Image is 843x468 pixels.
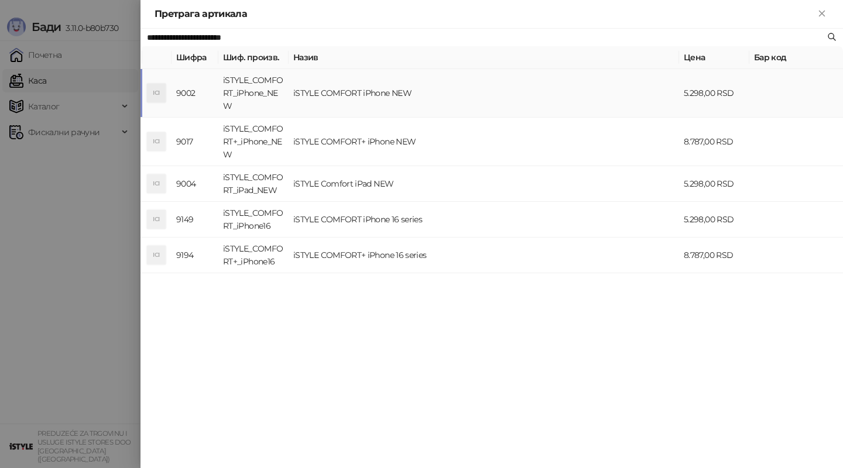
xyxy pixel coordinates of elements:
td: iSTYLE_COMFORT_iPhone_NEW [218,69,289,118]
td: iSTYLE_COMFORT+_iPhone16 [218,238,289,273]
th: Бар код [749,46,843,69]
button: Close [815,7,829,21]
th: Назив [289,46,679,69]
div: ICI [147,246,166,264]
td: 9004 [172,166,218,202]
td: 9002 [172,69,218,118]
td: iSTYLE_COMFORT_iPhone16 [218,202,289,238]
td: 5.298,00 RSD [679,202,749,238]
th: Шифра [172,46,218,69]
td: iSTYLE COMFORT iPhone 16 series [289,202,679,238]
div: ICI [147,84,166,102]
td: 5.298,00 RSD [679,166,749,202]
div: ICI [147,174,166,193]
td: 9149 [172,202,218,238]
div: Претрага артикала [155,7,815,21]
div: ICI [147,132,166,151]
td: 9194 [172,238,218,273]
th: Шиф. произв. [218,46,289,69]
td: 9017 [172,118,218,166]
td: iSTYLE_COMFORT_iPad_NEW [218,166,289,202]
td: 8.787,00 RSD [679,118,749,166]
td: iSTYLE COMFORT+ iPhone NEW [289,118,679,166]
td: iSTYLE COMFORT iPhone NEW [289,69,679,118]
td: 8.787,00 RSD [679,238,749,273]
td: iSTYLE_COMFORT+_iPhone_NEW [218,118,289,166]
th: Цена [679,46,749,69]
td: iSTYLE COMFORT+ iPhone 16 series [289,238,679,273]
td: 5.298,00 RSD [679,69,749,118]
td: iSTYLE Comfort iPad NEW [289,166,679,202]
div: ICI [147,210,166,229]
